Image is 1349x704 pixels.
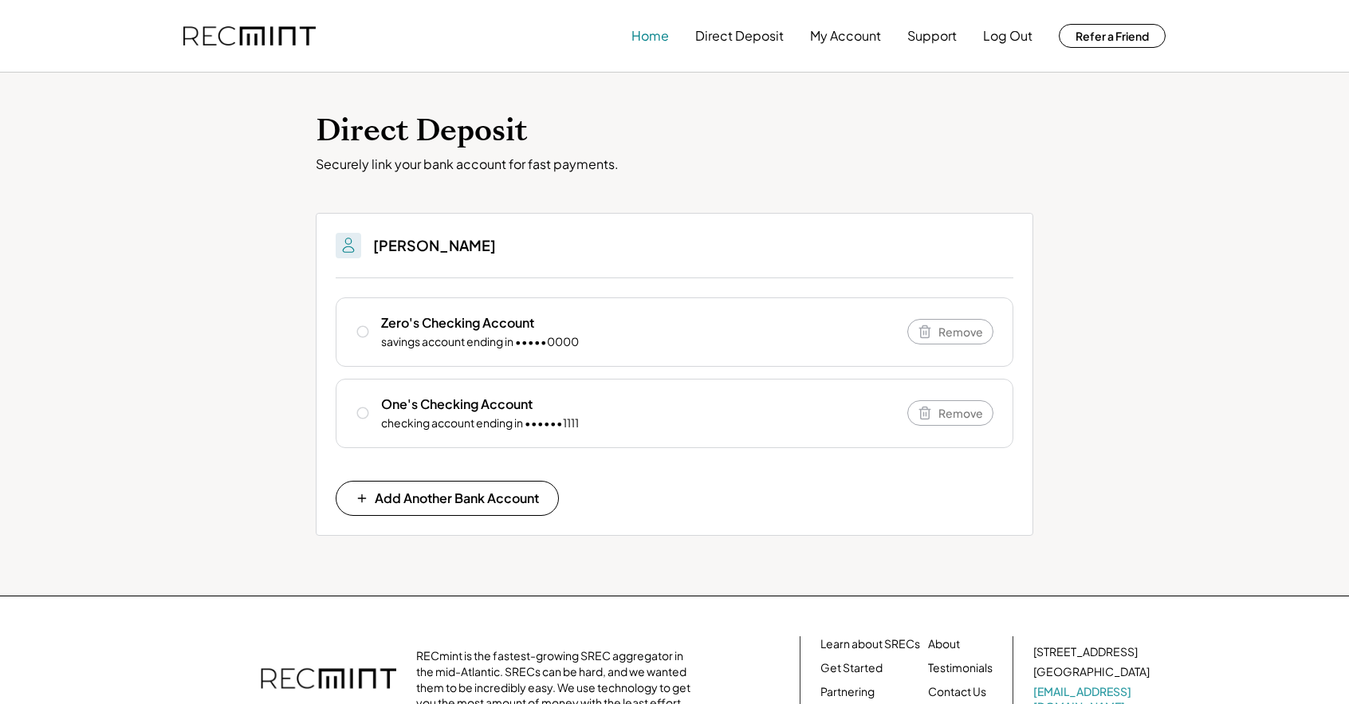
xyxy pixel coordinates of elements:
a: Testimonials [928,660,993,676]
button: Remove [907,400,993,426]
a: About [928,636,960,652]
h1: Direct Deposit [316,112,1033,150]
div: savings account ending in •••••0000 [381,334,579,350]
button: Direct Deposit [695,20,784,52]
div: Zero's Checking Account [381,314,534,332]
span: Remove [938,326,983,337]
div: [GEOGRAPHIC_DATA] [1033,664,1150,680]
button: My Account [810,20,881,52]
div: [STREET_ADDRESS] [1033,644,1138,660]
button: Support [907,20,957,52]
a: Contact Us [928,684,986,700]
button: Add Another Bank Account [336,481,559,516]
div: checking account ending in ••••••1111 [381,415,579,431]
button: Remove [907,319,993,344]
span: Add Another Bank Account [375,492,539,505]
a: Learn about SRECs [820,636,920,652]
h3: [PERSON_NAME] [373,236,496,254]
span: Remove [938,407,983,419]
a: Get Started [820,660,883,676]
div: Securely link your bank account for fast payments. [316,156,1033,173]
button: Log Out [983,20,1032,52]
div: One's Checking Account [381,395,533,413]
button: Home [631,20,669,52]
button: Refer a Friend [1059,24,1166,48]
img: recmint-logotype%403x.png [183,26,316,46]
a: Partnering [820,684,875,700]
img: People.svg [339,236,358,255]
